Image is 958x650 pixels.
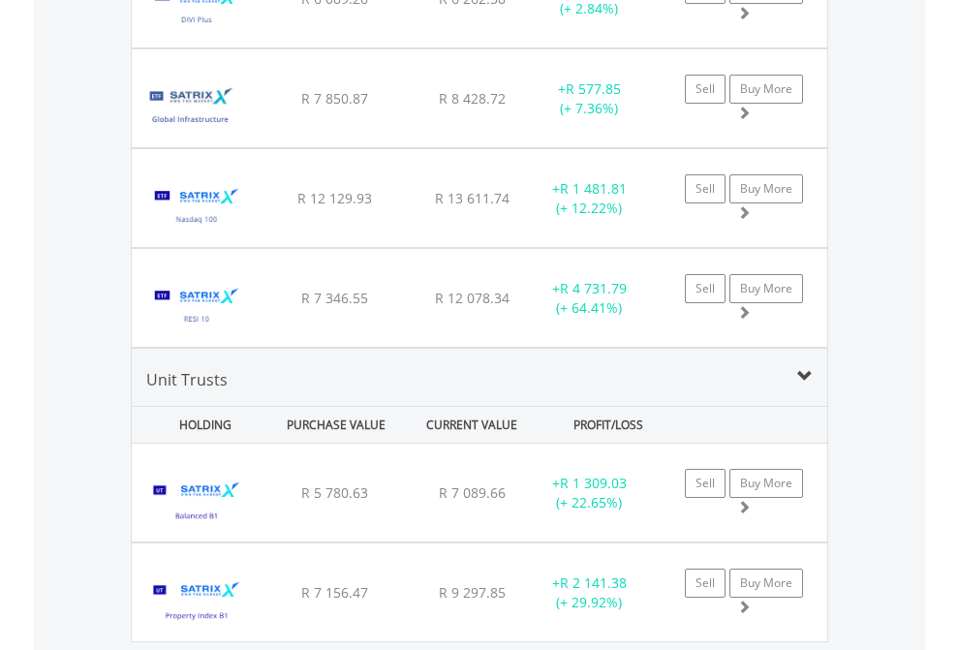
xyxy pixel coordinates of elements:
[270,407,402,443] div: PURCHASE VALUE
[685,569,726,598] a: Sell
[560,179,627,198] span: R 1 481.81
[439,483,506,502] span: R 7 089.66
[146,369,228,390] span: Unit Trusts
[529,573,650,612] div: + (+ 29.92%)
[729,274,803,303] a: Buy More
[685,274,726,303] a: Sell
[560,279,627,297] span: R 4 731.79
[729,569,803,598] a: Buy More
[141,568,253,636] img: UT.ZA.STPB1.png
[439,89,506,108] span: R 8 428.72
[301,483,368,502] span: R 5 780.63
[566,79,621,98] span: R 577.85
[529,179,650,218] div: + (+ 12.22%)
[560,474,627,492] span: R 1 309.03
[435,289,510,307] span: R 12 078.34
[141,173,253,242] img: TFSA.STXNDQ.png
[529,279,650,318] div: + (+ 64.41%)
[134,407,265,443] div: HOLDING
[297,189,372,207] span: R 12 129.93
[301,289,368,307] span: R 7 346.55
[560,573,627,592] span: R 2 141.38
[729,174,803,203] a: Buy More
[529,474,650,512] div: + (+ 22.65%)
[529,79,650,118] div: + (+ 7.36%)
[435,189,510,207] span: R 13 611.74
[729,75,803,104] a: Buy More
[301,89,368,108] span: R 7 850.87
[141,273,253,342] img: TFSA.STXRES.png
[141,468,253,537] img: UT.ZA.STIB1.png
[685,174,726,203] a: Sell
[685,469,726,498] a: Sell
[542,407,674,443] div: PROFIT/LOSS
[439,583,506,602] span: R 9 297.85
[406,407,538,443] div: CURRENT VALUE
[301,583,368,602] span: R 7 156.47
[141,74,239,142] img: TFSA.STXIFR.png
[685,75,726,104] a: Sell
[729,469,803,498] a: Buy More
